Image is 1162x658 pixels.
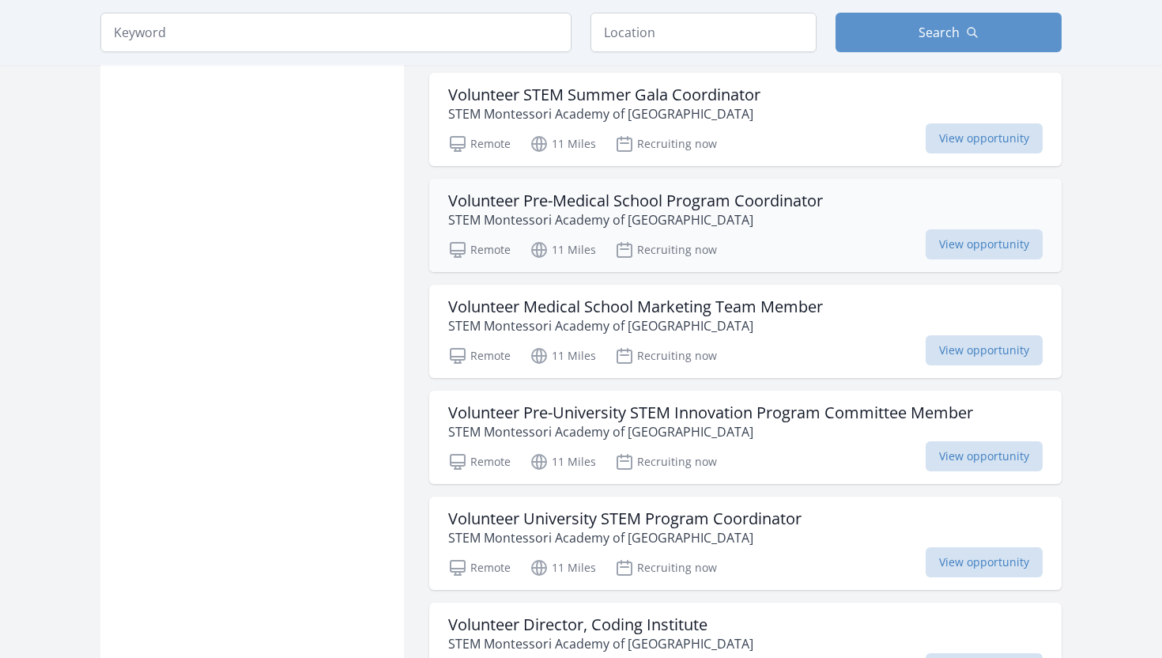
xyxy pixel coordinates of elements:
[615,346,717,365] p: Recruiting now
[429,497,1062,590] a: Volunteer University STEM Program Coordinator STEM Montessori Academy of [GEOGRAPHIC_DATA] Remote...
[615,558,717,577] p: Recruiting now
[448,316,823,335] p: STEM Montessori Academy of [GEOGRAPHIC_DATA]
[530,346,596,365] p: 11 Miles
[926,441,1043,471] span: View opportunity
[448,403,973,422] h3: Volunteer Pre-University STEM Innovation Program Committee Member
[448,528,802,547] p: STEM Montessori Academy of [GEOGRAPHIC_DATA]
[448,191,823,210] h3: Volunteer Pre-Medical School Program Coordinator
[530,240,596,259] p: 11 Miles
[926,547,1043,577] span: View opportunity
[429,391,1062,484] a: Volunteer Pre-University STEM Innovation Program Committee Member STEM Montessori Academy of [GEO...
[615,240,717,259] p: Recruiting now
[530,558,596,577] p: 11 Miles
[448,452,511,471] p: Remote
[530,452,596,471] p: 11 Miles
[448,509,802,528] h3: Volunteer University STEM Program Coordinator
[429,179,1062,272] a: Volunteer Pre-Medical School Program Coordinator STEM Montessori Academy of [GEOGRAPHIC_DATA] Rem...
[448,134,511,153] p: Remote
[590,13,817,52] input: Location
[429,73,1062,166] a: Volunteer STEM Summer Gala Coordinator STEM Montessori Academy of [GEOGRAPHIC_DATA] Remote 11 Mil...
[448,634,753,653] p: STEM Montessori Academy of [GEOGRAPHIC_DATA]
[615,134,717,153] p: Recruiting now
[448,297,823,316] h3: Volunteer Medical School Marketing Team Member
[448,558,511,577] p: Remote
[448,85,760,104] h3: Volunteer STEM Summer Gala Coordinator
[448,104,760,123] p: STEM Montessori Academy of [GEOGRAPHIC_DATA]
[530,134,596,153] p: 11 Miles
[615,452,717,471] p: Recruiting now
[448,422,973,441] p: STEM Montessori Academy of [GEOGRAPHIC_DATA]
[926,335,1043,365] span: View opportunity
[926,229,1043,259] span: View opportunity
[429,285,1062,378] a: Volunteer Medical School Marketing Team Member STEM Montessori Academy of [GEOGRAPHIC_DATA] Remot...
[919,23,960,42] span: Search
[100,13,572,52] input: Keyword
[448,210,823,229] p: STEM Montessori Academy of [GEOGRAPHIC_DATA]
[926,123,1043,153] span: View opportunity
[448,615,753,634] h3: Volunteer Director, Coding Institute
[836,13,1062,52] button: Search
[448,346,511,365] p: Remote
[448,240,511,259] p: Remote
